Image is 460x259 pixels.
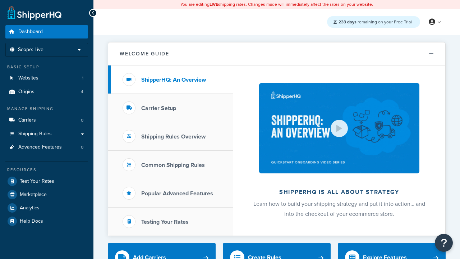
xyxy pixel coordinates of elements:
[5,64,88,70] div: Basic Setup
[18,29,43,35] span: Dashboard
[5,201,88,214] a: Analytics
[81,117,83,123] span: 0
[141,219,189,225] h3: Testing Your Rates
[20,192,47,198] span: Marketplace
[252,189,426,195] h2: ShipperHQ is all about strategy
[20,205,40,211] span: Analytics
[5,25,88,38] a: Dashboard
[5,85,88,99] a: Origins4
[210,1,218,8] b: LIVE
[108,42,445,65] button: Welcome Guide
[5,167,88,173] div: Resources
[141,190,213,197] h3: Popular Advanced Features
[5,175,88,188] a: Test Your Rates
[120,51,169,56] h2: Welcome Guide
[5,85,88,99] li: Origins
[5,141,88,154] a: Advanced Features0
[5,188,88,201] a: Marketplace
[18,144,62,150] span: Advanced Features
[18,89,34,95] span: Origins
[81,144,83,150] span: 0
[141,133,206,140] h3: Shipping Rules Overview
[5,72,88,85] a: Websites1
[435,234,453,252] button: Open Resource Center
[5,114,88,127] li: Carriers
[5,114,88,127] a: Carriers0
[5,215,88,228] a: Help Docs
[5,72,88,85] li: Websites
[18,47,43,53] span: Scope: Live
[81,89,83,95] span: 4
[259,83,419,173] img: ShipperHQ is all about strategy
[253,200,425,218] span: Learn how to build your shipping strategy and put it into action… and into the checkout of your e...
[339,19,412,25] span: remaining on your Free Trial
[339,19,356,25] strong: 233 days
[141,162,205,168] h3: Common Shipping Rules
[141,77,206,83] h3: ShipperHQ: An Overview
[5,127,88,141] a: Shipping Rules
[18,131,52,137] span: Shipping Rules
[20,178,54,185] span: Test Your Rates
[5,141,88,154] li: Advanced Features
[5,106,88,112] div: Manage Shipping
[141,105,176,112] h3: Carrier Setup
[82,75,83,81] span: 1
[18,117,36,123] span: Carriers
[20,218,43,224] span: Help Docs
[18,75,38,81] span: Websites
